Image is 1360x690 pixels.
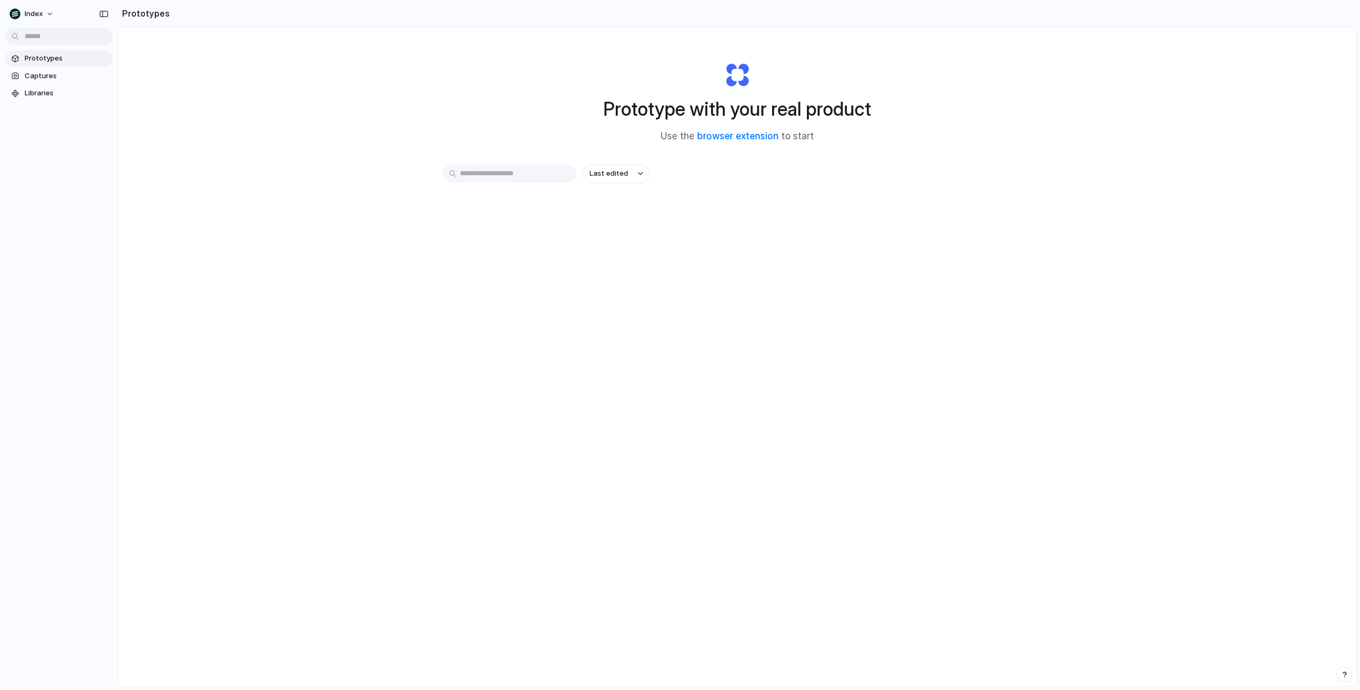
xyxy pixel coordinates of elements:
[25,88,108,99] span: Libraries
[583,164,649,183] button: Last edited
[590,168,628,179] span: Last edited
[603,95,871,123] h1: Prototype with your real product
[5,68,112,84] a: Captures
[25,71,108,81] span: Captures
[118,7,170,20] h2: Prototypes
[5,85,112,101] a: Libraries
[5,50,112,66] a: Prototypes
[25,9,43,19] span: Index
[661,130,814,144] span: Use the to start
[697,131,779,141] a: browser extension
[5,5,59,22] button: Index
[25,53,108,64] span: Prototypes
